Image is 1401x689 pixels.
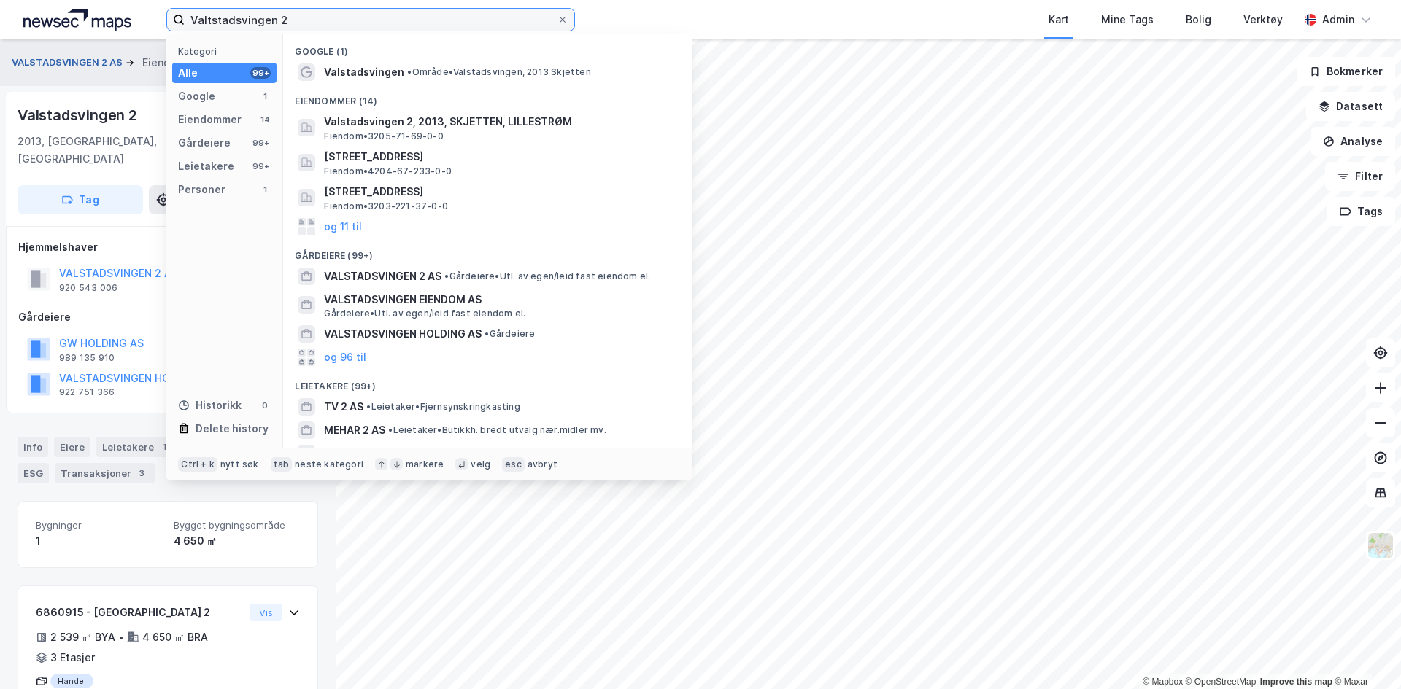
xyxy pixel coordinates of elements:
button: Tag [18,185,143,214]
img: Z [1367,532,1394,559]
div: Valstadsvingen 2 [18,104,140,127]
div: Historikk [178,397,242,414]
div: Delete history [196,420,269,437]
div: 3 [134,466,149,480]
span: • [407,66,412,77]
div: 922 751 366 [59,386,115,398]
div: Gårdeiere [18,308,317,326]
span: Leietaker • Fjernsynskringkasting [366,401,520,413]
div: 99+ [250,137,271,149]
div: Bolig [1186,11,1211,28]
div: Personer [178,181,225,198]
span: Gårdeiere • Utl. av egen/leid fast eiendom el. [324,308,525,319]
div: 6860915 - [GEOGRAPHIC_DATA] 2 [36,604,244,621]
div: 3 Etasjer [50,649,95,666]
div: Admin [1322,11,1354,28]
button: og 96 til [324,349,366,366]
div: 4 650 ㎡ BRA [142,628,208,646]
div: Leietakere (99+) [283,369,692,395]
span: • [388,424,393,435]
div: 920 543 006 [59,282,117,294]
a: Improve this map [1260,677,1332,687]
button: VALSTADSVINGEN 2 AS [12,55,126,70]
div: Google [178,87,215,105]
input: Søk på adresse, matrikkel, gårdeiere, leietakere eller personer [185,9,557,31]
div: 989 135 910 [59,352,115,364]
span: Leietaker • Butikkh. bredt utvalg nær.midler mv. [388,424,606,436]
span: • [444,270,449,281]
span: Eiendom • 4204-67-233-0-0 [324,166,452,177]
div: Mine Tags [1101,11,1154,28]
img: logo.a4113a55bc3d86da70a041830d287a7e.svg [23,9,131,31]
span: Eiendom • 3203-221-37-0-0 [324,201,448,212]
span: VALSTADSVINGEN EIENDOM AS [324,291,674,308]
div: Kontrollprogram for chat [1328,619,1401,689]
button: Filter [1325,162,1395,191]
span: [STREET_ADDRESS] [324,183,674,201]
div: 2 539 ㎡ BYA [50,628,115,646]
span: TV 2 AS [324,398,363,416]
div: • [118,631,124,643]
div: Eiendom [142,54,186,71]
div: Kart [1049,11,1069,28]
div: Eiere [54,437,90,457]
div: avbryt [528,459,557,470]
button: og 11 til [324,218,362,235]
div: esc [502,457,525,472]
div: Kategori [178,46,277,57]
div: Gårdeiere [178,134,231,152]
div: 0 [259,400,271,411]
div: 1 [259,184,271,195]
div: ESG [18,463,49,483]
button: Vis [250,604,282,621]
span: Gårdeiere • Utl. av egen/leid fast eiendom el. [444,270,650,282]
span: Gårdeiere [485,328,535,340]
div: tab [271,457,293,472]
div: 1 [157,440,171,454]
a: OpenStreetMap [1186,677,1257,687]
button: Datasett [1306,92,1395,121]
div: 1 [259,90,271,102]
div: markere [406,459,444,470]
span: Valstadsvingen [324,63,404,81]
button: Analyse [1311,127,1395,156]
div: Eiendommer (14) [283,84,692,110]
div: Google (1) [283,34,692,61]
span: Valstadsvingen 2, 2013, SKJETTEN, LILLESTRØM [324,113,674,131]
span: MEHAR 2 AS [324,421,385,439]
div: Transaksjoner [55,463,155,483]
span: Bygget bygningsområde [174,519,300,532]
div: Gårdeiere (99+) [283,238,692,265]
div: neste kategori [295,459,363,470]
div: Hjemmelshaver [18,238,317,256]
span: Område • Valstadsvingen, 2013 Skjetten [407,66,590,78]
div: 1 [36,532,162,550]
div: 99+ [250,67,271,79]
button: Tags [1327,197,1395,226]
div: Leietakere [96,437,177,457]
div: Verktøy [1243,11,1283,28]
div: 4 650 ㎡ [174,532,300,550]
span: Bygninger [36,519,162,532]
div: Ctrl + k [178,457,217,472]
span: JARMANN 2 AS [324,445,401,462]
a: Mapbox [1143,677,1183,687]
span: VALSTADSVINGEN 2 AS [324,268,441,285]
span: • [485,328,489,339]
div: 2013, [GEOGRAPHIC_DATA], [GEOGRAPHIC_DATA] [18,133,241,168]
div: Info [18,437,48,457]
button: Bokmerker [1297,57,1395,86]
span: • [366,401,371,412]
div: Eiendommer [178,111,242,128]
div: velg [471,459,490,470]
div: nytt søk [220,459,259,470]
div: Leietakere [178,157,234,175]
div: Alle [178,64,198,82]
span: Eiendom • 3205-71-69-0-0 [324,131,443,142]
div: 14 [259,114,271,125]
span: VALSTADSVINGEN HOLDING AS [324,325,482,343]
div: 99+ [250,160,271,172]
span: [STREET_ADDRESS] [324,148,674,166]
iframe: Chat Widget [1328,619,1401,689]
